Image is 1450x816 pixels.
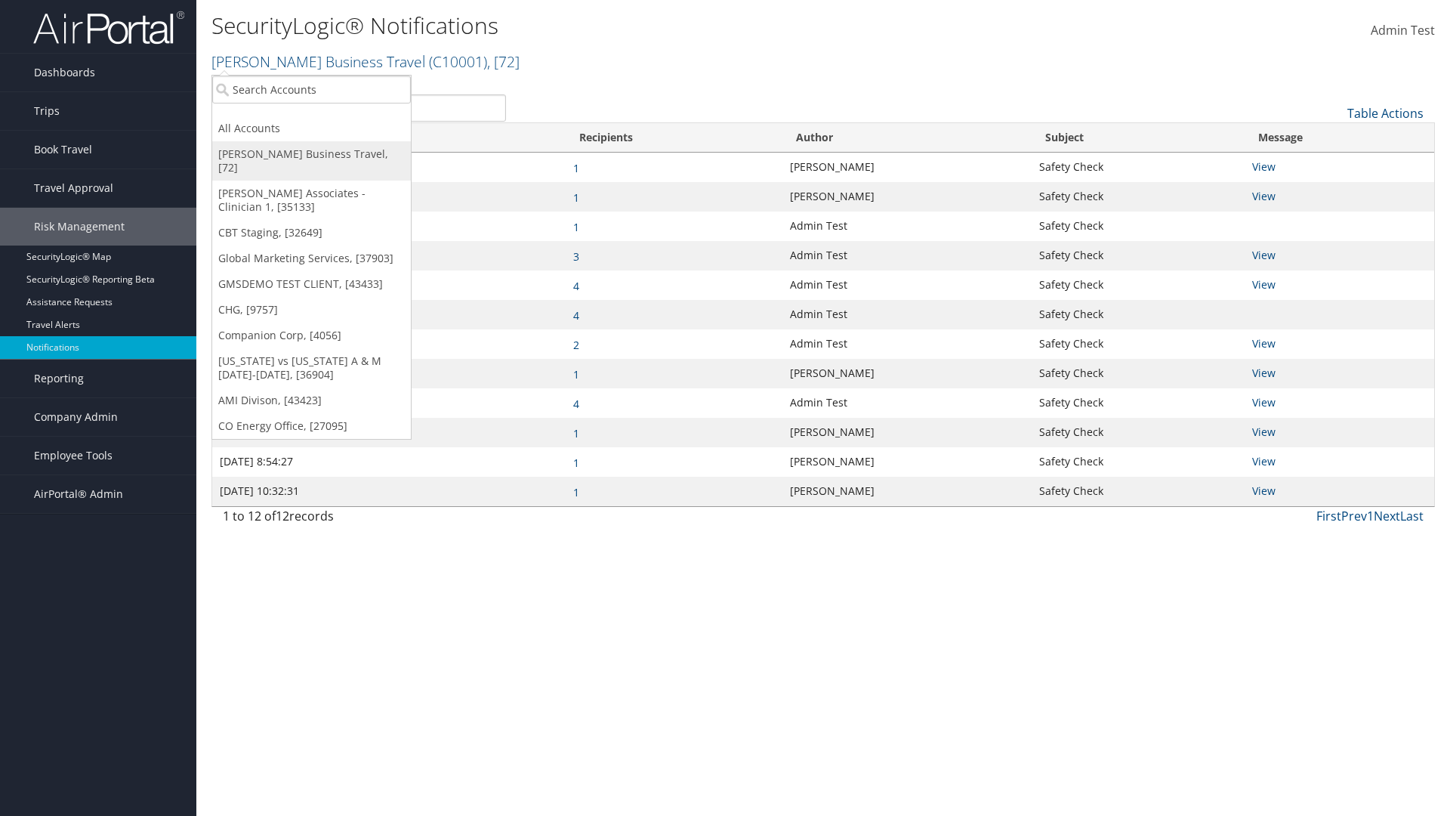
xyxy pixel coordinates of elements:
img: airportal-logo.png [33,10,184,45]
td: Safety Check [1032,329,1245,359]
a: View [1252,248,1276,262]
h1: SecurityLogic® Notifications [211,10,1027,42]
span: , [ 72 ] [487,51,520,72]
span: Admin Test [1371,22,1435,39]
span: Risk Management [34,208,125,246]
span: Trips [34,92,60,130]
a: CHG, [9757] [212,297,411,323]
a: View [1252,395,1276,410]
a: 1 [573,190,579,205]
input: Search Accounts [212,76,411,104]
a: 3 [573,249,579,264]
td: [DATE] 10:32:31 [212,477,566,506]
a: 4 [573,308,579,323]
td: [PERSON_NAME] [782,477,1032,506]
a: 1 [573,456,579,470]
a: 2 [573,338,579,352]
td: Admin Test [782,270,1032,300]
a: CO Energy Office, [27095] [212,413,411,439]
a: Table Actions [1347,105,1424,122]
a: First [1316,508,1341,524]
td: Safety Check [1032,241,1245,270]
td: Safety Check [1032,270,1245,300]
span: Employee Tools [34,437,113,474]
span: Company Admin [34,398,118,436]
td: Admin Test [782,388,1032,418]
a: Last [1400,508,1424,524]
td: Admin Test [782,241,1032,270]
a: GMSDEMO TEST CLIENT, [43433] [212,271,411,297]
td: [PERSON_NAME] [782,418,1032,447]
td: Safety Check [1032,418,1245,447]
td: Safety Check [1032,212,1245,241]
th: Subject: activate to sort column ascending [1032,123,1245,153]
span: ( C10001 ) [429,51,487,72]
a: CBT Staging, [32649] [212,220,411,246]
a: View [1252,189,1276,203]
span: Book Travel [34,131,92,168]
td: [DATE] 8:54:27 [212,447,566,477]
td: Admin Test [782,300,1032,329]
a: View [1252,454,1276,468]
a: Next [1374,508,1400,524]
a: All Accounts [212,116,411,141]
span: Travel Approval [34,169,113,207]
span: Reporting [34,360,84,397]
a: [US_STATE] vs [US_STATE] A & M [DATE]-[DATE], [36904] [212,348,411,388]
td: Safety Check [1032,359,1245,388]
td: [PERSON_NAME] [782,182,1032,212]
span: 12 [276,508,289,524]
td: Safety Check [1032,388,1245,418]
a: 4 [573,279,579,293]
td: Admin Test [782,329,1032,359]
a: View [1252,425,1276,439]
td: [PERSON_NAME] [782,447,1032,477]
a: Admin Test [1371,8,1435,54]
a: View [1252,366,1276,380]
td: Safety Check [1032,477,1245,506]
a: View [1252,277,1276,292]
a: 1 [1367,508,1374,524]
td: Safety Check [1032,447,1245,477]
a: Companion Corp, [4056] [212,323,411,348]
th: Recipients: activate to sort column ascending [566,123,782,153]
td: [PERSON_NAME] [782,153,1032,182]
td: [PERSON_NAME] [782,359,1032,388]
a: 1 [573,367,579,382]
td: Safety Check [1032,182,1245,212]
a: [PERSON_NAME] Associates - Clinician 1, [35133] [212,181,411,220]
th: Author: activate to sort column ascending [782,123,1032,153]
div: 1 to 12 of records [223,507,506,533]
td: Safety Check [1032,300,1245,329]
a: Global Marketing Services, [37903] [212,246,411,271]
a: [PERSON_NAME] Business Travel [211,51,520,72]
span: Dashboards [34,54,95,91]
a: [PERSON_NAME] Business Travel, [72] [212,141,411,181]
a: 1 [573,485,579,499]
a: 1 [573,161,579,175]
td: Admin Test [782,212,1032,241]
a: AMI Divison, [43423] [212,388,411,413]
a: 1 [573,426,579,440]
span: AirPortal® Admin [34,475,123,513]
a: Prev [1341,508,1367,524]
th: Message: activate to sort column ascending [1245,123,1434,153]
a: View [1252,159,1276,174]
td: Safety Check [1032,153,1245,182]
a: 1 [573,220,579,234]
a: View [1252,336,1276,351]
a: 4 [573,397,579,411]
a: View [1252,484,1276,498]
